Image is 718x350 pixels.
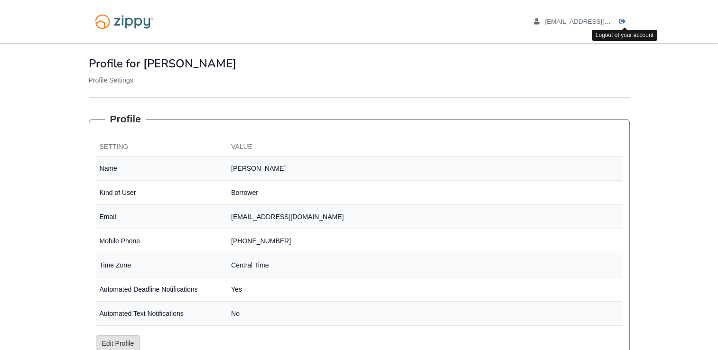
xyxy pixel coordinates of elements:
[96,181,228,205] td: Kind of User
[227,277,623,302] td: Yes
[227,229,623,253] td: [PHONE_NUMBER]
[592,30,657,41] div: Logout of your account
[89,9,159,34] img: Logo
[96,229,228,253] td: Mobile Phone
[227,205,623,229] td: [EMAIL_ADDRESS][DOMAIN_NAME]
[227,302,623,326] td: No
[227,157,623,181] td: [PERSON_NAME]
[96,302,228,326] td: Automated Text Notifications
[534,18,654,28] a: edit profile
[227,253,623,277] td: Central Time
[96,205,228,229] td: Email
[227,138,623,157] th: Value
[96,277,228,302] td: Automated Deadline Notifications
[96,157,228,181] td: Name
[96,253,228,277] td: Time Zone
[105,112,146,126] legend: Profile
[96,138,228,157] th: Setting
[89,57,630,70] h1: Profile for [PERSON_NAME]
[227,181,623,205] td: Borrower
[89,75,630,85] p: Profile Settings
[619,18,630,28] a: Log out
[545,18,653,25] span: raq2121@myyahoo.com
